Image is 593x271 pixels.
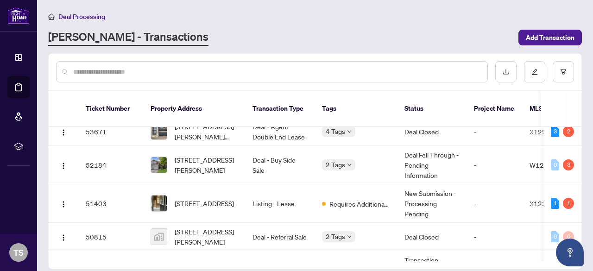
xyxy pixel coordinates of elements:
[151,229,167,245] img: thumbnail-img
[175,198,234,208] span: [STREET_ADDRESS]
[551,126,559,137] div: 3
[347,234,352,239] span: down
[175,155,238,175] span: [STREET_ADDRESS][PERSON_NAME]
[151,195,167,211] img: thumbnail-img
[551,198,559,209] div: 1
[143,91,245,127] th: Property Address
[467,91,522,127] th: Project Name
[531,69,538,75] span: edit
[78,184,143,223] td: 51403
[467,184,522,223] td: -
[530,161,569,169] span: W12383493
[326,231,345,242] span: 2 Tags
[347,129,352,134] span: down
[530,127,567,136] span: X12263677
[526,30,574,45] span: Add Transaction
[560,69,567,75] span: filter
[175,121,238,142] span: [STREET_ADDRESS][PERSON_NAME][PERSON_NAME]
[467,118,522,146] td: -
[60,129,67,136] img: Logo
[245,146,315,184] td: Deal - Buy Side Sale
[553,61,574,82] button: filter
[530,199,567,208] span: X12375009
[551,159,559,170] div: 0
[56,124,71,139] button: Logo
[48,13,55,20] span: home
[563,126,574,137] div: 2
[245,118,315,146] td: Deal - Agent Double End Lease
[397,184,467,223] td: New Submission - Processing Pending
[329,199,390,209] span: Requires Additional Docs
[551,231,559,242] div: 0
[78,146,143,184] td: 52184
[522,91,578,127] th: MLS #
[245,223,315,251] td: Deal - Referral Sale
[397,118,467,146] td: Deal Closed
[397,223,467,251] td: Deal Closed
[518,30,582,45] button: Add Transaction
[60,201,67,208] img: Logo
[245,91,315,127] th: Transaction Type
[556,239,584,266] button: Open asap
[7,7,30,24] img: logo
[347,163,352,167] span: down
[56,158,71,172] button: Logo
[563,231,574,242] div: 0
[58,13,105,21] span: Deal Processing
[48,29,208,46] a: [PERSON_NAME] - Transactions
[151,124,167,139] img: thumbnail-img
[495,61,517,82] button: download
[397,91,467,127] th: Status
[78,91,143,127] th: Ticket Number
[13,246,24,259] span: TS
[524,61,545,82] button: edit
[175,227,238,247] span: [STREET_ADDRESS][PERSON_NAME]
[151,157,167,173] img: thumbnail-img
[326,159,345,170] span: 2 Tags
[503,69,509,75] span: download
[467,146,522,184] td: -
[326,126,345,137] span: 4 Tags
[60,162,67,170] img: Logo
[563,159,574,170] div: 3
[315,91,397,127] th: Tags
[56,229,71,244] button: Logo
[467,223,522,251] td: -
[56,196,71,211] button: Logo
[245,184,315,223] td: Listing - Lease
[397,146,467,184] td: Deal Fell Through - Pending Information
[78,223,143,251] td: 50815
[60,234,67,241] img: Logo
[563,198,574,209] div: 1
[78,118,143,146] td: 53671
